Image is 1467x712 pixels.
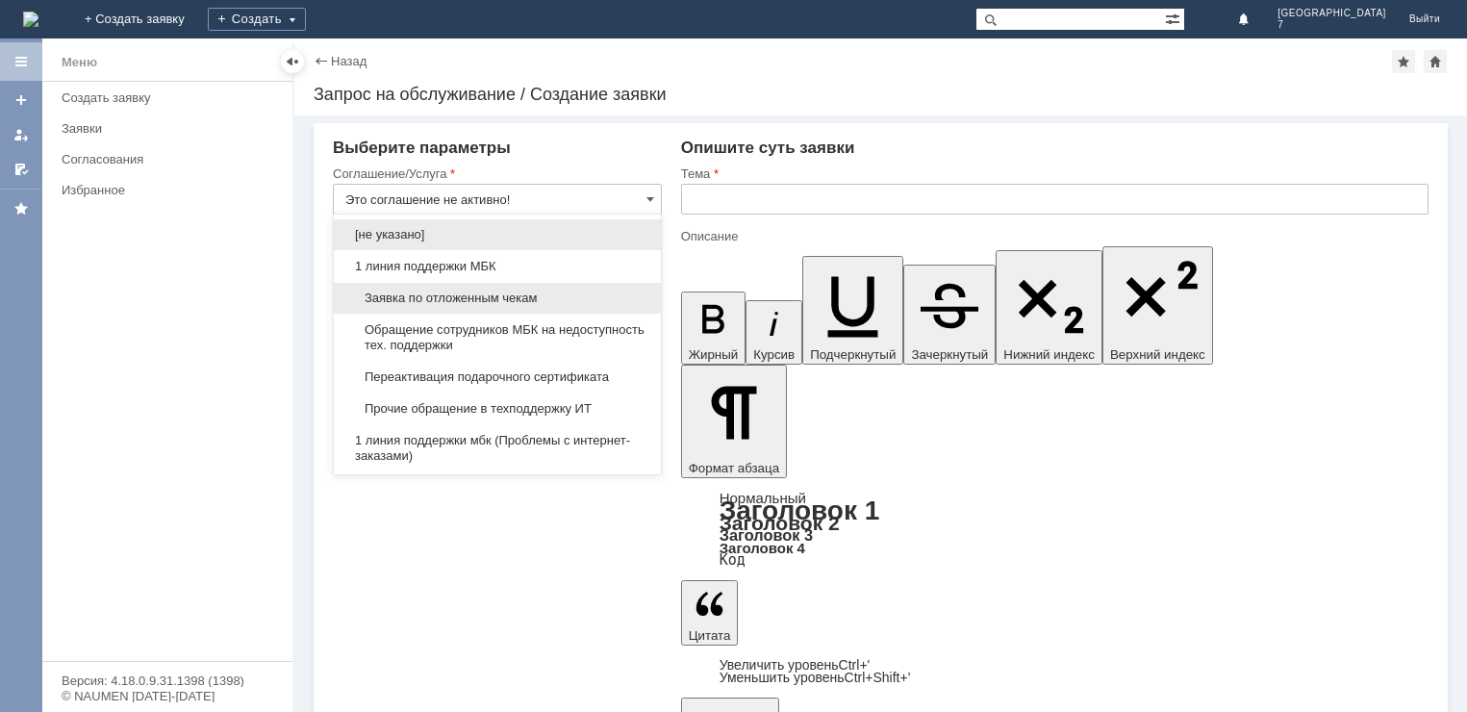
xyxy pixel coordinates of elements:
img: logo [23,12,38,27]
div: © NAUMEN [DATE]-[DATE] [62,690,273,702]
a: Increase [720,657,871,673]
a: Заголовок 2 [720,512,840,534]
a: Создать заявку [6,85,37,115]
span: Жирный [689,347,739,362]
a: Согласования [54,144,289,174]
span: Выберите параметры [333,139,511,157]
a: Перейти на домашнюю страницу [23,12,38,27]
div: Тема [681,167,1425,180]
span: Ctrl+' [839,657,871,673]
a: Decrease [720,670,911,685]
button: Цитата [681,580,739,646]
div: Соглашение/Услуга [333,167,658,180]
div: Заявки [62,121,281,136]
span: 1 линия поддержки МБК [345,259,649,274]
div: Избранное [62,183,260,197]
span: Верхний индекс [1110,347,1205,362]
button: Зачеркнутый [903,265,996,365]
span: Формат абзаца [689,461,779,475]
span: Цитата [689,628,731,643]
span: Курсив [753,347,795,362]
a: Мои согласования [6,154,37,185]
span: Заявка по отложенным чекам [345,291,649,306]
a: Нормальный [720,490,806,506]
span: Нижний индекс [1003,347,1095,362]
span: Обращение сотрудников МБК на недоступность тех. поддержки [345,322,649,353]
div: Скрыть меню [281,50,304,73]
div: Описание [681,230,1425,242]
button: Жирный [681,292,746,365]
button: Подчеркнутый [802,256,903,365]
span: Расширенный поиск [1165,9,1184,27]
span: Ctrl+Shift+' [845,670,911,685]
button: Курсив [746,300,802,365]
span: Подчеркнутый [810,347,896,362]
button: Верхний индекс [1102,246,1213,365]
span: 7 [1277,19,1386,31]
span: Прочие обращение в техподдержку ИТ [345,401,649,417]
div: Создать заявку [62,90,281,105]
div: Согласования [62,152,281,166]
a: Код [720,551,746,569]
span: Переактивация подарочного сертификата [345,369,649,385]
a: Назад [331,54,367,68]
a: Мои заявки [6,119,37,150]
div: Цитата [681,659,1429,684]
span: Опишите суть заявки [681,139,855,157]
div: Создать [208,8,306,31]
a: Заголовок 4 [720,540,805,556]
a: Заголовок 1 [720,496,880,525]
a: Заявки [54,114,289,143]
div: Запрос на обслуживание / Создание заявки [314,85,1448,104]
a: Заголовок 3 [720,526,813,544]
div: Добавить в избранное [1392,50,1415,73]
span: 1 линия поддержки мбк (Проблемы с интернет-заказами) [345,433,649,464]
button: Нижний индекс [996,250,1102,365]
span: [GEOGRAPHIC_DATA] [1277,8,1386,19]
button: Формат абзаца [681,365,787,478]
span: [не указано] [345,227,649,242]
div: Версия: 4.18.0.9.31.1398 (1398) [62,674,273,687]
a: Создать заявку [54,83,289,113]
div: Сделать домашней страницей [1424,50,1447,73]
div: Формат абзаца [681,492,1429,567]
span: Зачеркнутый [911,347,988,362]
div: Меню [62,51,97,74]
